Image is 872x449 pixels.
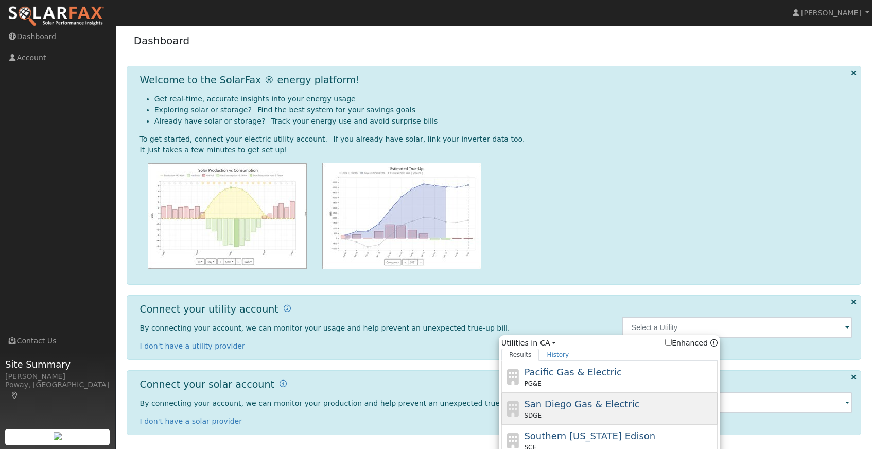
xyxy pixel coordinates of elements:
[501,349,539,361] a: Results
[54,432,62,440] img: retrieve
[134,34,190,47] a: Dashboard
[622,317,853,338] input: Select a Utility
[665,338,718,349] span: Show enhanced providers
[8,6,104,27] img: SolarFax
[140,342,245,350] a: I don't have a utility provider
[665,339,672,346] input: Enhanced
[140,399,527,407] span: By connecting your account, we can monitor your production and help prevent an unexpected true-up...
[5,379,110,401] div: Poway, [GEOGRAPHIC_DATA]
[140,324,510,332] span: By connecting your account, we can monitor your usage and help prevent an unexpected true-up bill.
[154,105,853,115] li: Exploring solar or storage? Find the best system for your savings goals
[10,391,20,400] a: Map
[140,145,853,156] div: It just takes a few minutes to get set up!
[140,378,274,390] h1: Connect your solar account
[501,338,718,349] span: Utilities in
[140,134,853,145] div: To get started, connect your electric utility account. If you already have solar, link your inver...
[524,411,542,420] span: SDGE
[154,116,853,127] li: Already have solar or storage? Track your energy use and avoid surprise bills
[5,357,110,371] span: Site Summary
[540,338,556,349] a: CA
[524,367,621,377] span: Pacific Gas & Electric
[710,339,718,347] a: Enhanced Providers
[140,303,278,315] h1: Connect your utility account
[524,399,639,409] span: San Diego Gas & Electric
[154,94,853,105] li: Get real-time, accurate insights into your energy usage
[539,349,577,361] a: History
[140,74,360,86] h1: Welcome to the SolarFax ® energy platform!
[524,379,541,388] span: PG&E
[5,371,110,382] div: [PERSON_NAME]
[665,338,708,349] label: Enhanced
[140,417,242,425] a: I don't have a solar provider
[524,430,655,441] span: Southern [US_STATE] Edison
[622,392,853,413] input: Select an Inverter
[801,9,861,17] span: [PERSON_NAME]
